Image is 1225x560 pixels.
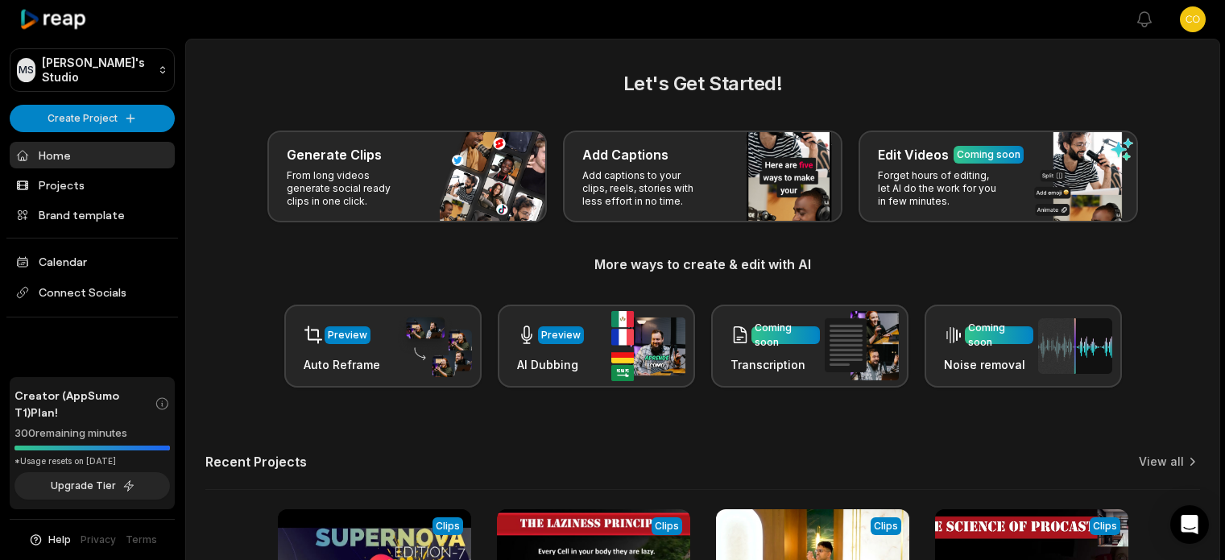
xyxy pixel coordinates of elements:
h3: Edit Videos [878,145,949,164]
p: Forget hours of editing, let AI do the work for you in few minutes. [878,169,1003,208]
h3: More ways to create & edit with AI [205,255,1200,274]
p: [PERSON_NAME]'s Studio [42,56,151,85]
p: Add captions to your clips, reels, stories with less effort in no time. [582,169,707,208]
h3: Generate Clips [287,145,382,164]
div: 300 remaining minutes [14,425,170,442]
button: Create Project [10,105,175,132]
a: Privacy [81,533,116,547]
a: Brand template [10,201,175,228]
h2: Recent Projects [205,454,307,470]
button: Upgrade Tier [14,472,170,500]
img: ai_dubbing.png [611,311,685,381]
a: View all [1139,454,1184,470]
span: Creator (AppSumo T1) Plan! [14,387,155,421]
img: auto_reframe.png [398,315,472,378]
h3: Transcription [730,356,820,373]
img: transcription.png [825,311,899,380]
div: Preview [328,328,367,342]
div: Coming soon [968,321,1030,350]
button: Help [28,533,71,547]
h3: AI Dubbing [517,356,584,373]
div: Open Intercom Messenger [1170,505,1209,544]
div: *Usage resets on [DATE] [14,455,170,467]
a: Calendar [10,248,175,275]
div: Coming soon [957,147,1020,162]
a: Projects [10,172,175,198]
h3: Auto Reframe [304,356,380,373]
h2: Let's Get Started! [205,69,1200,98]
p: From long videos generate social ready clips in one click. [287,169,412,208]
a: Terms [126,533,157,547]
img: noise_removal.png [1038,318,1112,374]
div: Coming soon [755,321,817,350]
span: Connect Socials [10,278,175,307]
a: Home [10,142,175,168]
span: Help [48,533,71,547]
h3: Add Captions [582,145,668,164]
div: Preview [541,328,581,342]
h3: Noise removal [944,356,1033,373]
div: MS [17,58,35,82]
